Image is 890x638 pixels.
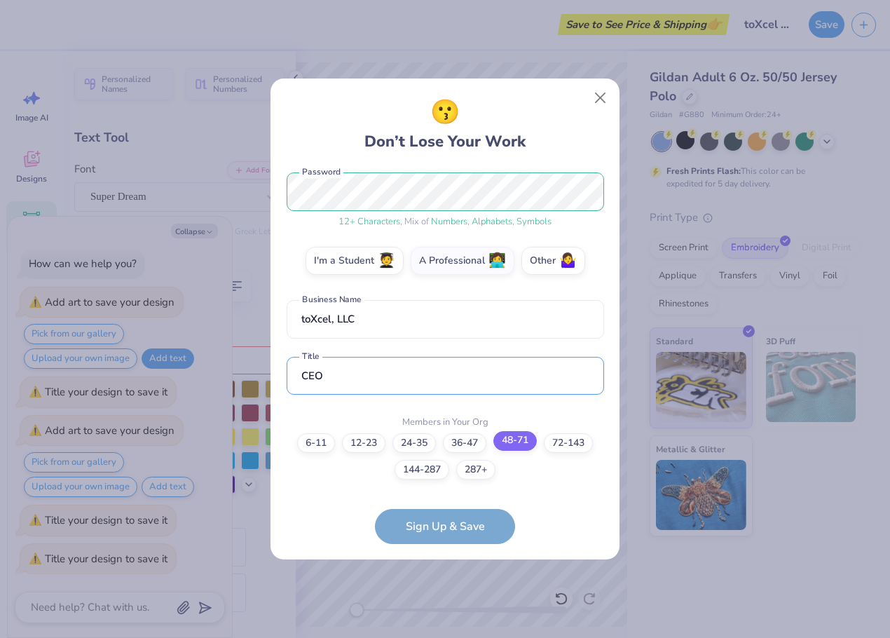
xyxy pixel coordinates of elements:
[521,247,585,275] label: Other
[306,247,404,275] label: I'm a Student
[287,215,604,229] div: , Mix of , ,
[338,215,400,228] span: 12 + Characters
[430,95,460,130] span: 😗
[443,433,486,453] label: 36-47
[544,433,593,453] label: 72-143
[472,215,512,228] span: Alphabets
[456,460,495,480] label: 287+
[559,253,577,269] span: 🤷‍♀️
[488,253,506,269] span: 👩‍💻
[516,215,552,228] span: Symbols
[364,95,526,154] div: Don’t Lose Your Work
[411,247,514,275] label: A Professional
[431,215,467,228] span: Numbers
[493,431,537,451] label: 48-71
[402,416,488,430] label: Members in Your Org
[342,433,385,453] label: 12-23
[587,85,614,111] button: Close
[297,433,335,453] label: 6-11
[395,460,449,480] label: 144-287
[392,433,436,453] label: 24-35
[378,253,395,269] span: 🧑‍🎓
